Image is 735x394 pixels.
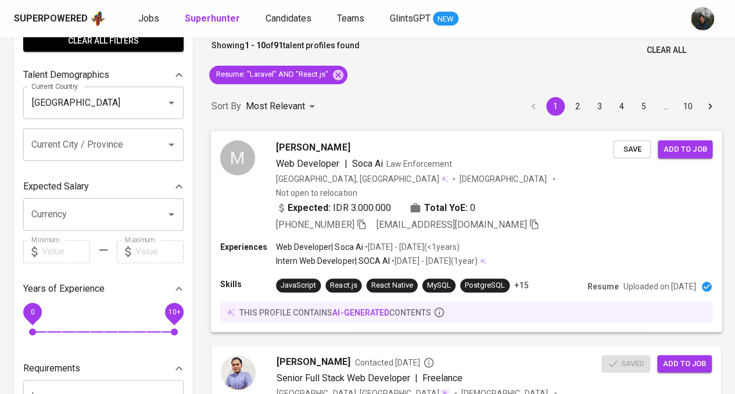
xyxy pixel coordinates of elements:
img: glenn@glints.com [691,7,714,30]
img: gm_jka4e1hln8ybhwdxcxnskp0810hu3.jpeg [221,355,256,390]
a: Superpoweredapp logo [14,10,106,27]
p: Showing of talent profiles found [211,40,360,61]
div: Talent Demographics [23,63,184,87]
div: MySQL [427,280,451,291]
div: Most Relevant [246,96,319,117]
p: Expected Salary [23,180,89,194]
button: Open [163,137,180,153]
a: Teams [337,12,367,26]
div: Years of Experience [23,277,184,300]
button: Save [614,140,651,158]
a: Candidates [266,12,314,26]
div: JavaScript [281,280,316,291]
span: [PHONE_NUMBER] [276,219,354,230]
div: … [657,101,675,112]
span: Law Enforcement [386,159,452,168]
a: Jobs [138,12,162,26]
span: Soca Ai [352,157,382,169]
p: Intern Web Developer | SOCA AI [276,255,390,267]
button: Open [163,206,180,223]
div: Superpowered [14,12,88,26]
div: React.js [330,280,357,291]
button: Go to page 2 [568,97,587,116]
p: Years of Experience [23,282,105,296]
button: Go to next page [701,97,719,116]
span: [PERSON_NAME] [276,140,350,154]
span: 0 [30,307,34,316]
b: 1 - 10 [245,41,266,50]
span: | [344,156,347,170]
p: Sort By [211,99,241,113]
span: Clear All [647,43,686,58]
a: M[PERSON_NAME]Web Developer|Soca AiLaw Enforcement[GEOGRAPHIC_DATA], [GEOGRAPHIC_DATA][DEMOGRAPHI... [211,131,721,332]
a: Superhunter [185,12,242,26]
span: [EMAIL_ADDRESS][DOMAIN_NAME] [377,219,527,230]
p: this profile contains contents [239,306,431,318]
b: Superhunter [185,13,240,24]
input: Value [42,240,90,263]
p: Most Relevant [246,99,305,113]
span: [DEMOGRAPHIC_DATA] [460,173,548,184]
span: 10+ [168,307,180,316]
p: Not open to relocation [276,187,357,198]
span: Save [619,142,645,156]
button: Add to job [658,140,712,158]
span: Add to job [663,357,706,371]
div: Requirements [23,357,184,380]
img: app logo [90,10,106,27]
p: Uploaded on [DATE] [623,281,696,292]
div: PostgreSQL [465,280,505,291]
p: Talent Demographics [23,68,109,82]
div: M [220,140,255,175]
span: Clear All filters [33,34,174,48]
p: Skills [220,278,276,290]
span: GlintsGPT [390,13,431,24]
p: • [DATE] - [DATE] ( 1 year ) [390,255,478,267]
span: AI-generated [332,307,389,317]
button: Clear All [642,40,691,61]
button: Go to page 10 [679,97,697,116]
p: Resume [587,281,619,292]
input: Value [135,240,184,263]
div: Resume: "Laravel" AND "React.js" [209,66,347,84]
button: Open [163,95,180,111]
span: Jobs [138,13,159,24]
div: React Native [371,280,413,291]
nav: pagination navigation [522,97,721,116]
button: Clear All filters [23,30,184,52]
b: 91 [274,41,283,50]
p: Experiences [220,241,276,253]
button: Go to page 3 [590,97,609,116]
p: Web Developer | Soca Ai [276,241,363,253]
button: Go to page 4 [612,97,631,116]
span: Freelance [422,372,462,384]
svg: By Batam recruiter [423,357,435,368]
div: [GEOGRAPHIC_DATA], [GEOGRAPHIC_DATA] [276,173,448,184]
a: GlintsGPT NEW [390,12,458,26]
div: IDR 3.000.000 [276,200,391,214]
span: Teams [337,13,364,24]
p: • [DATE] - [DATE] ( <1 years ) [363,241,459,253]
span: Web Developer [276,157,339,169]
span: Add to job [664,142,707,156]
span: NEW [433,13,458,25]
span: | [415,371,418,385]
button: page 1 [546,97,565,116]
p: +15 [514,280,528,291]
span: Candidates [266,13,311,24]
button: Add to job [657,355,712,373]
button: Go to page 5 [634,97,653,116]
b: Total YoE: [424,200,468,214]
span: Resume : "Laravel" AND "React.js" [209,69,335,80]
div: Expected Salary [23,175,184,198]
span: 0 [470,200,475,214]
b: Expected: [288,200,331,214]
span: [PERSON_NAME] [277,355,350,369]
p: Requirements [23,361,80,375]
span: Senior Full Stack Web Developer [277,372,410,384]
span: Contacted [DATE] [355,357,435,368]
